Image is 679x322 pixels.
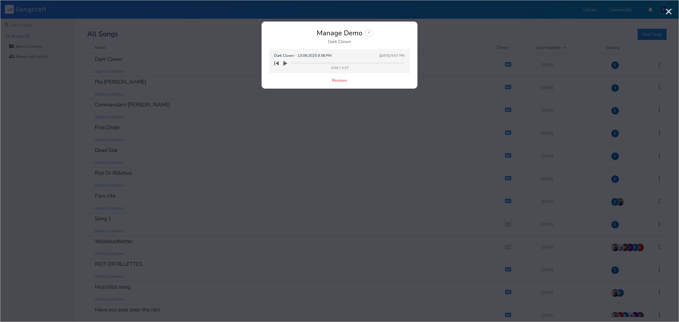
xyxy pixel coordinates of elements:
[317,30,362,37] div: Manage Demo
[332,78,347,84] button: Remove
[365,29,373,37] div: ?
[274,53,331,59] span: Dark Clown - 13:09:2025 9.06 PM
[379,54,404,57] div: [DATE] 9:07 PM
[276,66,404,70] div: 0:00 / 3:37
[328,40,351,44] div: Dark Clown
